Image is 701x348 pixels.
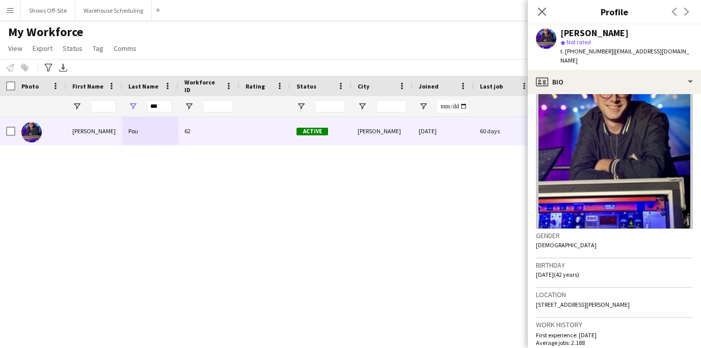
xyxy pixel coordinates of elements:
[567,38,591,46] span: Not rated
[474,117,535,145] div: 60 days
[72,82,103,90] span: First Name
[8,24,83,40] span: My Workforce
[296,82,316,90] span: Status
[57,62,69,74] app-action-btn: Export XLSX
[376,100,407,112] input: City Filter Input
[4,42,26,55] a: View
[296,102,306,111] button: Open Filter Menu
[296,128,328,135] span: Active
[75,1,152,20] button: Warehouse Scheduling
[29,42,57,55] a: Export
[536,231,693,240] h3: Gender
[536,260,693,270] h3: Birthday
[122,117,178,145] div: Pou
[560,28,629,38] div: [PERSON_NAME]
[128,102,138,111] button: Open Filter Menu
[66,117,122,145] div: [PERSON_NAME]
[89,42,107,55] a: Tag
[536,301,630,308] span: [STREET_ADDRESS][PERSON_NAME]
[358,82,369,90] span: City
[184,102,194,111] button: Open Filter Menu
[358,102,367,111] button: Open Filter Menu
[536,339,693,346] p: Average jobs: 2.188
[437,100,468,112] input: Joined Filter Input
[419,82,439,90] span: Joined
[203,100,233,112] input: Workforce ID Filter Input
[91,100,116,112] input: First Name Filter Input
[536,271,579,278] span: [DATE] (42 years)
[419,102,428,111] button: Open Filter Menu
[536,241,597,249] span: [DEMOGRAPHIC_DATA]
[21,122,42,142] img: Christopher Pou
[147,100,172,112] input: Last Name Filter Input
[536,76,693,229] img: Crew avatar or photo
[114,44,137,53] span: Comms
[178,117,239,145] div: 62
[536,331,693,339] p: First experience: [DATE]
[59,42,87,55] a: Status
[528,5,701,18] h3: Profile
[352,117,413,145] div: [PERSON_NAME]
[8,44,22,53] span: View
[72,102,82,111] button: Open Filter Menu
[21,1,75,20] button: Shows Off-Site
[528,70,701,94] div: Bio
[33,44,52,53] span: Export
[536,320,693,329] h3: Work history
[246,82,265,90] span: Rating
[42,62,55,74] app-action-btn: Advanced filters
[480,82,503,90] span: Last job
[93,44,103,53] span: Tag
[536,290,693,299] h3: Location
[560,47,689,64] span: | [EMAIL_ADDRESS][DOMAIN_NAME]
[110,42,141,55] a: Comms
[184,78,221,94] span: Workforce ID
[128,82,158,90] span: Last Name
[413,117,474,145] div: [DATE]
[560,47,613,55] span: t. [PHONE_NUMBER]
[315,100,345,112] input: Status Filter Input
[21,82,39,90] span: Photo
[63,44,83,53] span: Status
